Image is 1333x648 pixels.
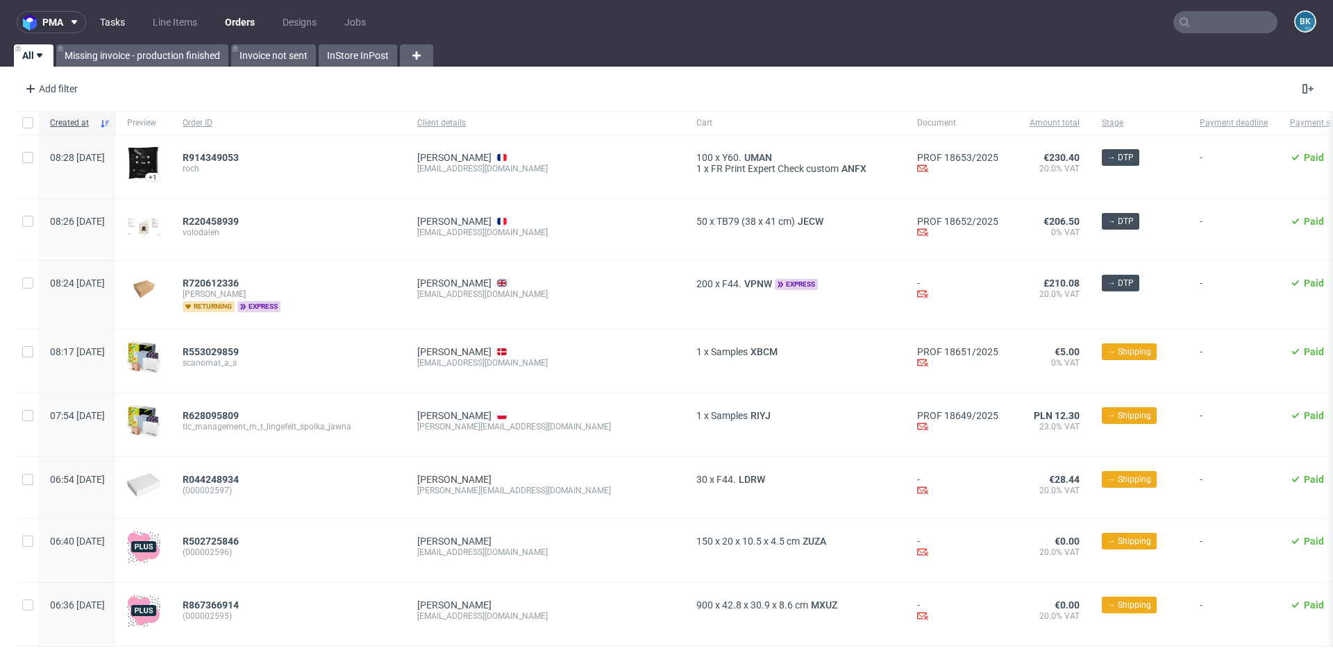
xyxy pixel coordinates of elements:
a: R553029859 [183,346,242,357]
span: Paid [1304,216,1324,227]
a: Line Items [144,11,206,33]
span: Client details [417,117,674,129]
span: F44. [722,278,741,289]
div: - [917,536,998,560]
div: x [696,474,895,485]
div: [PERSON_NAME][EMAIL_ADDRESS][DOMAIN_NAME] [417,485,674,496]
span: → Shipping [1107,599,1151,611]
span: - [1200,152,1268,182]
span: 1 [696,346,702,357]
span: R220458939 [183,216,239,227]
span: 100 [696,152,713,163]
div: x [696,163,895,174]
a: InStore InPost [319,44,397,67]
span: Paid [1304,536,1324,547]
span: Order ID [183,117,395,129]
span: £210.08 [1043,278,1080,289]
img: plus-icon.676465ae8f3a83198b3f.png [127,530,160,563]
span: 07:54 [DATE] [50,410,105,421]
span: €0.00 [1055,536,1080,547]
a: PROF 18651/2025 [917,346,998,357]
a: [PERSON_NAME] [417,346,492,357]
span: Y60. [722,152,741,163]
a: VPNW [741,278,775,289]
span: - [1200,346,1268,376]
span: Created at [50,117,94,129]
span: 900 [696,599,713,611]
img: sample-icon.16e107be6ad460a3e330.png [127,341,160,374]
span: → DTP [1107,151,1134,164]
img: plus-icon.676465ae8f3a83198b3f.png [127,594,160,627]
a: PROF 18653/2025 [917,152,998,163]
span: express [237,301,280,312]
a: R044248934 [183,474,242,485]
span: R867366914 [183,599,239,611]
div: +1 [149,173,157,181]
span: €28.44 [1049,474,1080,485]
span: 1 [696,410,702,421]
span: R914349053 [183,152,239,163]
span: - [1200,410,1268,440]
div: Add filter [19,78,81,100]
span: → DTP [1107,277,1134,289]
span: €5.00 [1055,346,1080,357]
img: version_two_editor_design.png [127,218,160,235]
a: Orders [217,11,263,33]
div: [EMAIL_ADDRESS][DOMAIN_NAME] [417,163,674,174]
span: 1 [696,163,702,174]
span: €0.00 [1055,599,1080,611]
a: Missing invoice - production finished [56,44,228,67]
span: 06:54 [DATE] [50,474,105,485]
a: XBCM [748,346,780,357]
span: → Shipping [1107,535,1151,547]
a: LDRW [736,474,768,485]
span: 30 [696,474,707,485]
a: R220458939 [183,216,242,227]
span: R502725846 [183,536,239,547]
a: JECW [795,216,826,227]
span: 06:40 [DATE] [50,536,105,547]
div: [EMAIL_ADDRESS][DOMAIN_NAME] [417,611,674,622]
span: scanomat_a_s [183,357,395,368]
span: - [1200,278,1268,312]
span: tlc_management_m_t_lingefelt_spolka_jawna [183,421,395,432]
div: [EMAIL_ADDRESS][DOMAIN_NAME] [417,547,674,558]
span: 150 [696,536,713,547]
span: PLN 12.30 [1034,410,1080,421]
div: [PERSON_NAME][EMAIL_ADDRESS][DOMAIN_NAME] [417,421,674,432]
span: → Shipping [1107,346,1151,358]
span: RIYJ [748,410,773,421]
a: Jobs [336,11,374,33]
div: [EMAIL_ADDRESS][DOMAIN_NAME] [417,227,674,238]
a: [PERSON_NAME] [417,536,492,547]
a: All [14,44,53,67]
div: x [696,152,895,163]
img: version_two_editor_design.png [127,146,160,180]
span: Samples [711,346,748,357]
span: Preview [127,117,160,129]
span: Paid [1304,152,1324,163]
span: - [1200,474,1268,502]
a: R502725846 [183,536,242,547]
span: (000002597) [183,485,395,496]
span: 06:36 [DATE] [50,599,105,611]
img: data [127,280,160,298]
a: R867366914 [183,599,242,611]
span: 20.0% VAT [1021,485,1080,496]
span: (000002595) [183,611,395,622]
a: ANFX [839,163,869,174]
span: Payment deadline [1200,117,1268,129]
span: - [1200,599,1268,629]
span: → DTP [1107,215,1134,228]
a: [PERSON_NAME] [417,474,492,485]
span: express [775,279,818,290]
span: 23.0% VAT [1021,421,1080,432]
img: plain-eco-white.f1cb12edca64b5eabf5f.png [127,473,160,497]
a: R628095809 [183,410,242,421]
span: volodalen [183,227,395,238]
a: MXUZ [808,599,840,611]
span: 08:28 [DATE] [50,152,105,163]
span: pma [42,17,63,27]
span: R553029859 [183,346,239,357]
